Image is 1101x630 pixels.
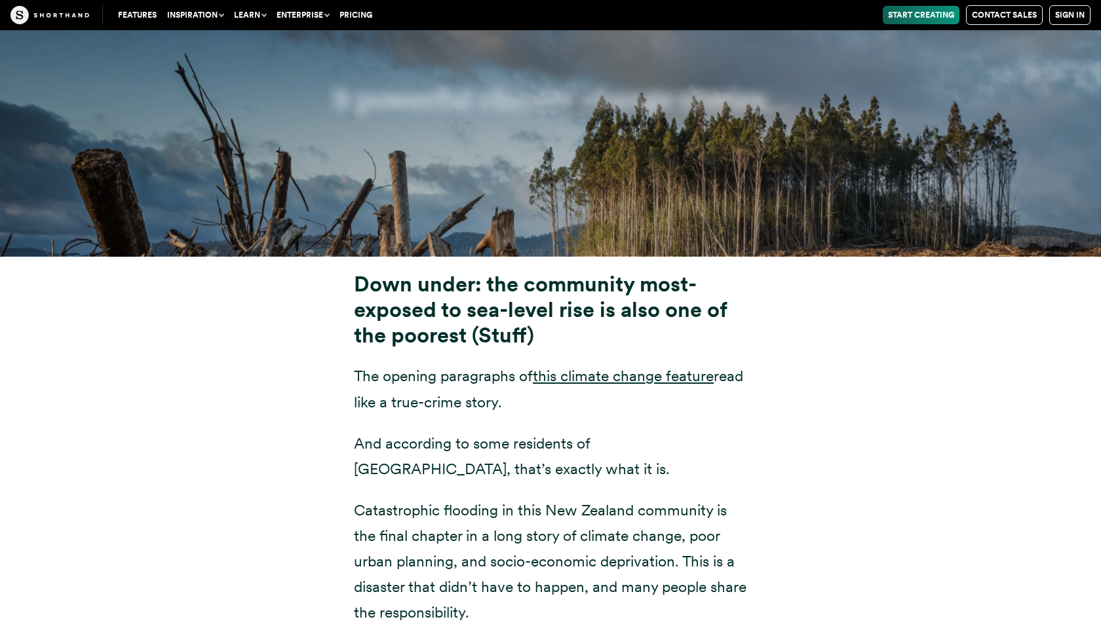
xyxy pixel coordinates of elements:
h3: 9 powerful climate change stories [275,83,826,115]
button: Inspiration [162,6,229,24]
a: Contact Sales [966,5,1043,25]
p: And according to some residents of [GEOGRAPHIC_DATA], that’s exactly what it is. [354,431,747,482]
a: Pricing [334,6,377,24]
p: Catastrophic flooding in this New Zealand community is the final chapter in a long story of clima... [354,498,747,625]
a: Sign in [1049,5,1091,25]
a: Start Creating [883,6,959,24]
button: Learn [229,6,271,24]
strong: Down under: the community most-exposed to sea-level rise is also one of the poorest (Stuff) [354,271,727,347]
a: Features [113,6,162,24]
p: The opening paragraphs of read like a true-crime story. [354,363,747,415]
button: Enterprise [271,6,334,24]
a: this climate change feature [533,367,714,385]
img: The Craft [10,6,89,24]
